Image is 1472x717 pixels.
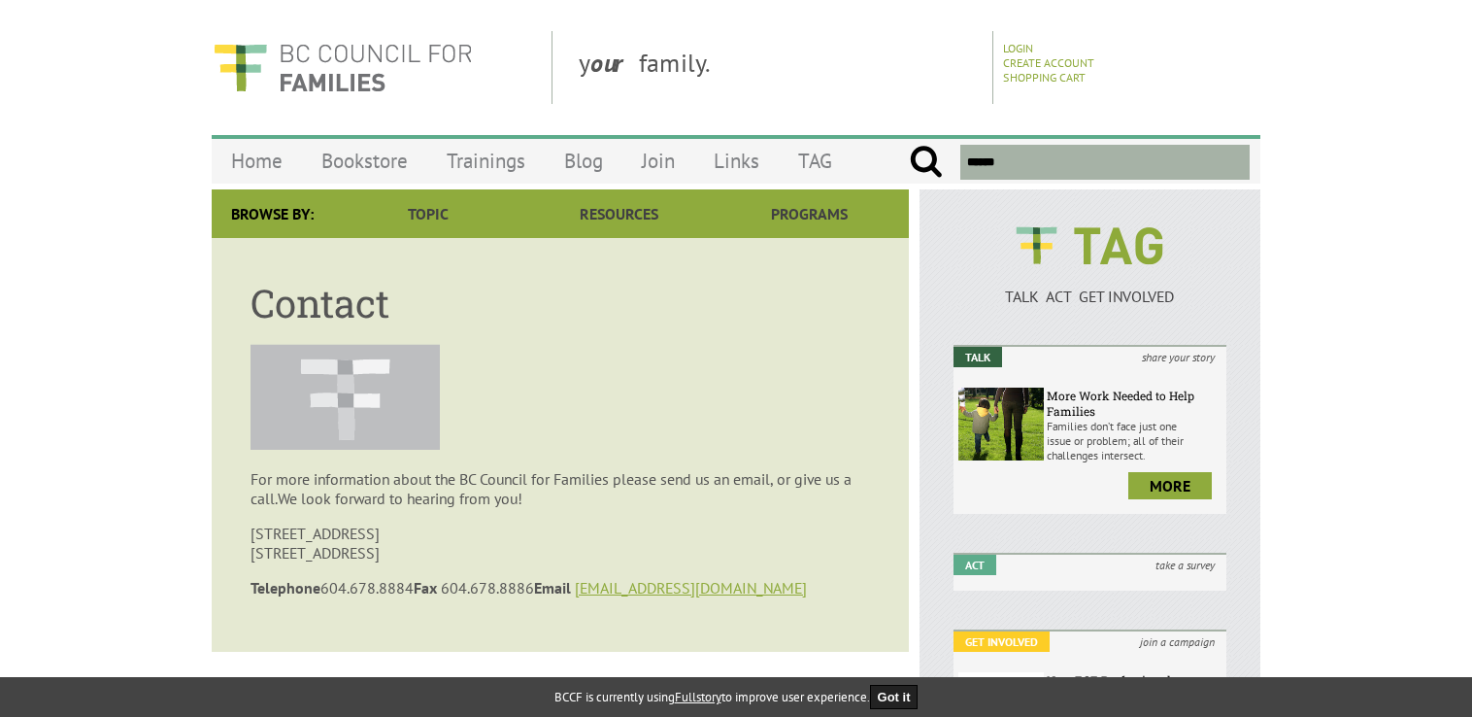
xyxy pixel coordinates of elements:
button: Got it [870,685,919,709]
a: Blog [545,138,622,184]
h6: More Work Needed to Help Families [1047,388,1221,419]
a: Create Account [1003,55,1094,70]
h1: Contact [251,277,870,328]
a: [EMAIL_ADDRESS][DOMAIN_NAME] [575,578,807,597]
span: We look forward to hearing from you! [278,489,522,508]
a: Home [212,138,302,184]
strong: Email [534,578,571,597]
em: Act [953,555,996,575]
strong: Fax [414,578,437,597]
a: TAG [779,138,852,184]
em: Get Involved [953,632,1050,652]
h6: New ECE Professional Development Bursaries [1047,672,1221,703]
i: take a survey [1144,555,1226,575]
i: share your story [1130,347,1226,367]
p: [STREET_ADDRESS] [STREET_ADDRESS] [251,524,870,563]
a: Trainings [427,138,545,184]
i: join a campaign [1128,632,1226,652]
a: Resources [523,189,714,238]
span: 604.678.8886 [441,578,575,597]
strong: Telephone [251,578,320,597]
a: Bookstore [302,138,427,184]
strong: our [590,47,639,79]
a: Topic [333,189,523,238]
img: BC Council for FAMILIES [212,31,474,104]
a: TALK ACT GET INVOLVED [953,267,1226,306]
a: Programs [715,189,905,238]
p: For more information about the BC Council for Families please send us an email, or give us a call. [251,469,870,508]
p: 604.678.8884 [251,578,870,597]
input: Submit [909,145,943,180]
div: y family. [563,31,993,104]
em: Talk [953,347,1002,367]
a: more [1128,472,1212,499]
p: TALK ACT GET INVOLVED [953,287,1226,306]
a: Login [1003,41,1033,55]
a: Fullstory [675,689,721,705]
a: Join [622,138,694,184]
a: Links [694,138,779,184]
p: Families don’t face just one issue or problem; all of their challenges intersect. [1047,419,1221,462]
img: BCCF's TAG Logo [1002,209,1177,283]
a: Shopping Cart [1003,70,1086,85]
div: Browse By: [212,189,333,238]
